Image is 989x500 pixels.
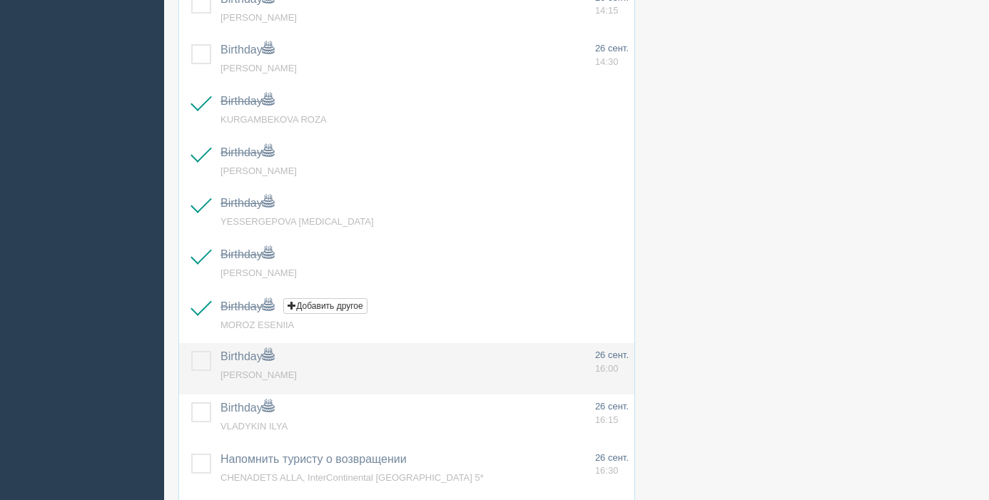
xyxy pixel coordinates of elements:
[220,267,297,278] a: [PERSON_NAME]
[220,44,274,56] a: Birthday
[595,451,629,478] a: 26 сент. 16:30
[595,5,619,16] span: 14:15
[220,248,274,260] a: Birthday
[220,216,374,227] a: YESSERGEPOVA [MEDICAL_DATA]
[220,453,407,465] a: Напомнить туристу о возвращении
[220,300,274,312] a: Birthday
[220,12,297,23] a: [PERSON_NAME]
[220,472,484,483] a: CHENADETS ALLA, InterContinental [GEOGRAPHIC_DATA] 5*
[220,114,327,125] a: KURGAMBEKOVA ROZA
[595,414,619,425] span: 16:15
[220,95,274,107] a: Birthday
[595,465,619,476] span: 16:30
[220,63,297,73] a: [PERSON_NAME]
[220,197,274,209] a: Birthday
[595,56,619,67] span: 14:30
[595,350,629,360] span: 26 сент.
[595,452,629,463] span: 26 сент.
[220,402,274,414] a: Birthday
[595,401,629,412] span: 26 сент.
[595,43,629,53] span: 26 сент.
[595,42,629,68] a: 26 сент. 14:30
[595,363,619,374] span: 16:00
[220,421,288,432] a: VLADYKIN ILYA
[220,146,274,158] a: Birthday
[220,320,294,330] a: MOROZ ESENIIA
[595,349,629,375] a: 26 сент. 16:00
[283,298,367,314] button: Добавить другое
[220,350,274,362] a: Birthday
[220,165,297,176] a: [PERSON_NAME]
[220,369,297,380] a: [PERSON_NAME]
[595,400,629,427] a: 26 сент. 16:15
